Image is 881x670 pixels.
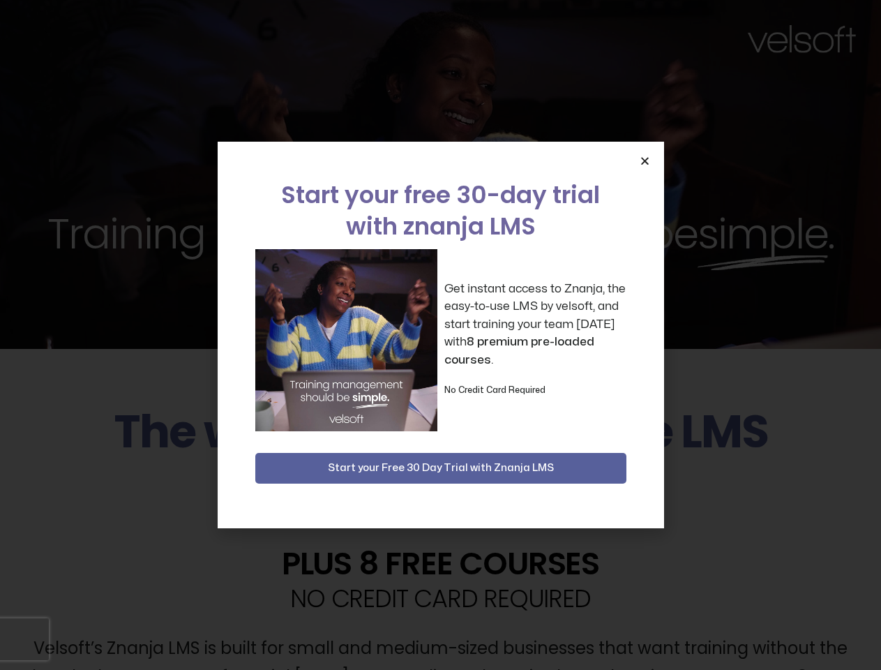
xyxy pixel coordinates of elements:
[640,156,650,166] a: Close
[444,336,594,366] strong: 8 premium pre-loaded courses
[444,280,626,369] p: Get instant access to Znanja, the easy-to-use LMS by velsoft, and start training your team [DATE]...
[444,386,545,394] strong: No Credit Card Required
[255,249,437,431] img: a woman sitting at her laptop dancing
[328,460,554,477] span: Start your Free 30 Day Trial with Znanja LMS
[255,179,626,242] h2: Start your free 30-day trial with znanja LMS
[255,453,626,484] button: Start your Free 30 Day Trial with Znanja LMS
